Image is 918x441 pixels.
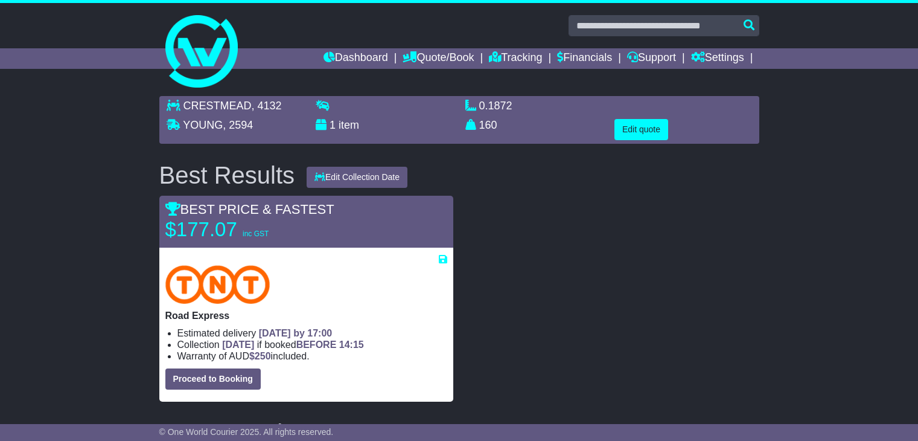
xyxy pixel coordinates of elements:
button: Edit Collection Date [307,167,407,188]
span: [DATE] by 17:00 [259,328,333,338]
a: Dashboard [324,48,388,69]
a: Settings [691,48,744,69]
span: YOUNG [183,119,223,131]
a: Financials [557,48,612,69]
li: Collection [177,339,447,350]
span: 14:15 [339,340,364,350]
a: Quote/Book [403,48,474,69]
p: $177.07 [165,217,316,242]
span: 160 [479,119,497,131]
span: inc GST [243,230,269,238]
span: item [339,119,359,131]
li: Estimated delivery [177,327,447,339]
span: BEST PRICE & FASTEST [165,202,334,217]
button: Edit quote [614,119,668,140]
span: $ [249,351,271,361]
span: , 2594 [223,119,253,131]
span: 0.1872 [479,100,512,112]
span: BEFORE [296,340,337,350]
a: Support [627,48,676,69]
img: TNT Domestic: Road Express [165,265,270,304]
span: , 4132 [252,100,282,112]
div: Best Results [153,162,301,188]
span: 1 [330,119,336,131]
li: Warranty of AUD included. [177,350,447,362]
button: Proceed to Booking [165,369,261,390]
p: Road Express [165,310,447,321]
a: Tracking [489,48,542,69]
span: CRESTMEAD [183,100,252,112]
span: if booked [222,340,363,350]
span: 250 [255,351,271,361]
span: [DATE] [222,340,254,350]
span: © One World Courier 2025. All rights reserved. [159,427,334,437]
